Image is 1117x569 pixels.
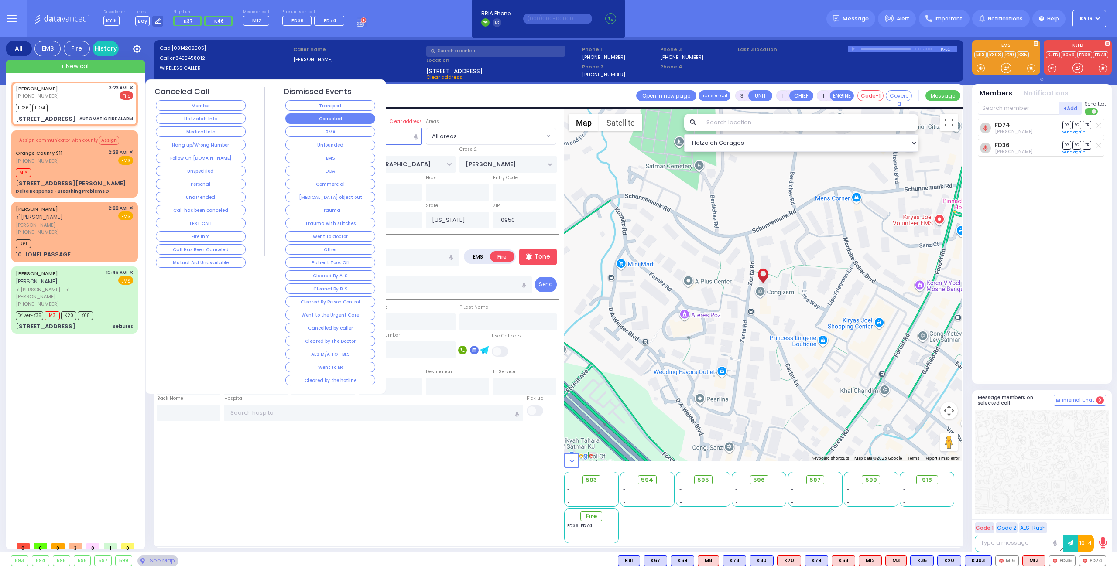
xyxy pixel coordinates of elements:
span: EMS [118,156,133,165]
span: - [623,486,626,493]
span: 597 [809,476,821,484]
span: ר' [PERSON_NAME] - ר' [PERSON_NAME] [16,286,103,300]
a: FD36 [995,142,1010,148]
a: K20 [1004,51,1016,58]
span: FD74 [324,17,336,24]
span: DR [1062,141,1071,149]
span: Phone 4 [660,63,735,71]
label: Location [426,57,579,64]
span: 0 [17,543,30,549]
div: BLS [750,555,774,566]
p: Tone [535,252,550,261]
label: State [426,202,438,209]
span: [0814202505] [171,44,206,51]
div: [STREET_ADDRESS] [16,115,75,123]
div: ALS [1022,555,1045,566]
span: + New call [61,62,90,71]
span: All areas [432,132,457,141]
span: K61 [16,239,31,248]
span: All areas [426,128,556,144]
button: Notifications [1024,89,1069,99]
a: K35 [1017,51,1029,58]
span: 3:23 AM [109,85,127,91]
span: M3 [45,311,60,320]
div: AUTOMATIC FIRE ALARM [79,116,133,122]
div: K35 [910,555,934,566]
span: BRIA Phone [481,10,511,17]
span: Fire [586,512,597,521]
button: Toggle fullscreen view [940,114,958,131]
div: ALS [885,555,907,566]
span: Phone 2 [582,63,657,71]
a: History [93,41,119,56]
div: - [903,499,951,506]
span: Help [1047,15,1059,23]
button: Mutual Aid Unavailable [156,257,246,268]
label: Medic on call [243,10,272,15]
span: 2:28 AM [108,149,127,156]
span: Chaim Gluck [995,128,1033,135]
button: KY16 [1072,10,1106,27]
label: Lines [135,10,164,15]
button: Unfounded [285,140,375,150]
label: P Last Name [459,304,488,311]
button: Cancelled by caller [285,323,375,333]
button: Message [925,90,960,101]
span: - [735,486,738,493]
div: 596 [74,556,91,566]
button: Code 2 [996,522,1018,533]
div: 599 [116,556,132,566]
div: 595 [53,556,70,566]
span: - [847,499,850,506]
button: DOA [285,166,375,176]
span: KY16 [1079,15,1093,23]
a: FD36 [1077,51,1092,58]
span: All areas [426,128,544,144]
span: 0 [51,543,65,549]
span: 12:45 AM [106,269,127,276]
button: Call Has Been Canceled [156,244,246,255]
span: [PERSON_NAME] [16,221,105,229]
div: BLS [671,555,694,566]
label: Hospital [224,395,243,402]
span: K20 [61,311,76,320]
a: K303 [987,51,1003,58]
div: ALS [859,555,882,566]
span: 596 [753,476,765,484]
div: K-61 [941,46,957,52]
label: Caller name [293,46,424,53]
a: Orange County 911 [16,150,62,157]
button: Send [535,277,557,292]
div: K80 [750,555,774,566]
span: ר' [PERSON_NAME] [16,213,63,221]
div: - [903,486,951,493]
div: 594 [32,556,49,566]
div: EMS [34,41,61,56]
div: FD36 [1049,555,1076,566]
img: red-radio-icon.svg [999,559,1004,563]
button: TEST CALL [156,218,246,228]
label: Destination [426,368,452,375]
label: KJFD [1044,43,1112,49]
button: Call has been canceled [156,205,246,215]
span: M16 [16,168,31,177]
h4: Dismissed Events [284,87,352,96]
label: Clear address [390,118,422,125]
div: M16 [995,555,1019,566]
span: 3 [69,543,82,549]
label: In Service [493,368,515,375]
button: ENGINE [830,90,854,101]
div: FD74 [1079,555,1106,566]
button: 10-4 [1078,535,1094,552]
label: Caller: [160,55,290,62]
span: Driver-K35 [16,311,43,320]
label: Entry Code [493,174,518,181]
span: TR [1083,141,1091,149]
div: K69 [671,555,694,566]
button: EMS [285,153,375,163]
button: Cleared By ALS [285,270,375,281]
label: Areas [426,118,439,125]
button: Medical Info [156,126,246,137]
div: BLS [805,555,828,566]
span: 8455458012 [175,55,205,61]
